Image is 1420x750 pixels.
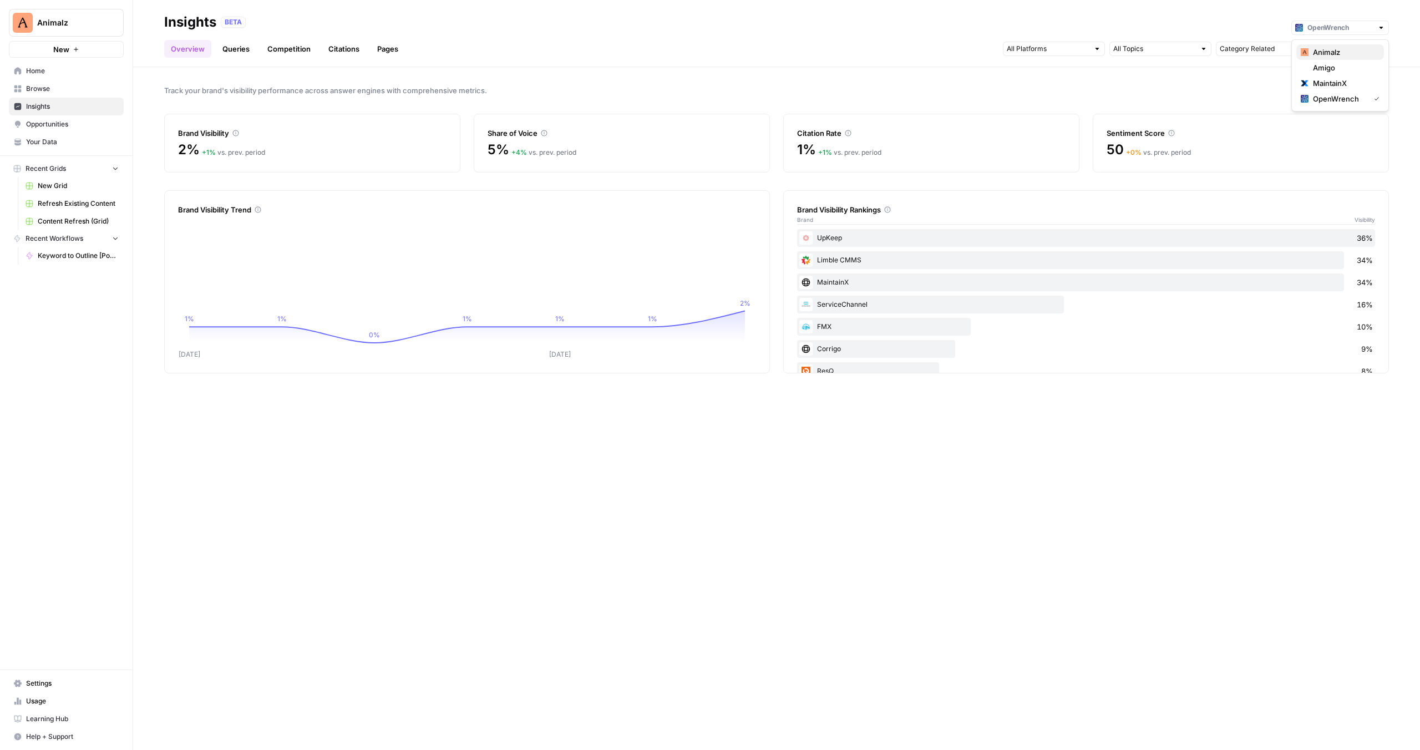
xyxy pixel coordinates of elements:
[1126,148,1142,156] span: + 0 %
[178,128,447,139] div: Brand Visibility
[797,128,1066,139] div: Citation Rate
[202,148,216,156] span: + 1 %
[38,251,119,261] span: Keyword to Outline [Powerstep] (AirOps Builders)
[13,13,33,33] img: Animalz Logo
[1313,93,1365,104] span: OpenWrench
[1126,148,1191,158] div: vs. prev. period
[740,299,750,307] tspan: 2%
[797,229,1375,247] div: UpKeep
[37,17,104,28] span: Animalz
[797,251,1375,269] div: Limble CMMS
[21,212,124,230] a: Content Refresh (Grid)
[9,710,124,728] a: Learning Hub
[26,119,119,129] span: Opportunities
[9,9,124,37] button: Workspace: Animalz
[1107,128,1375,139] div: Sentiment Score
[371,40,405,58] a: Pages
[26,714,119,724] span: Learning Hub
[9,115,124,133] a: Opportunities
[216,40,256,58] a: Queries
[818,148,881,158] div: vs. prev. period
[818,148,832,156] span: + 1 %
[322,40,366,58] a: Citations
[799,254,813,267] img: eyq06ecd38vob3ttrotvumdawkaz
[9,133,124,151] a: Your Data
[1313,62,1375,73] span: Amigo
[1357,299,1373,310] span: 16%
[1007,43,1089,54] input: All Platforms
[369,331,380,339] tspan: 0%
[9,230,124,247] button: Recent Workflows
[164,85,1389,96] span: Track your brand's visibility performance across answer engines with comprehensive metrics.
[9,160,124,177] button: Recent Grids
[9,62,124,80] a: Home
[511,148,576,158] div: vs. prev. period
[797,273,1375,291] div: MaintainX
[164,40,211,58] a: Overview
[277,315,287,323] tspan: 1%
[221,17,246,28] div: BETA
[799,320,813,333] img: dx1ix574yxihqn9kojezaf7ucueb
[1361,343,1373,354] span: 9%
[1357,232,1373,244] span: 36%
[797,318,1375,336] div: FMX
[185,315,194,323] tspan: 1%
[26,164,66,174] span: Recent Grids
[549,350,571,358] tspan: [DATE]
[1301,95,1309,103] img: uzyqfr5zkikkt6brdn0ehgi7jmty
[797,362,1375,380] div: ResQ
[26,732,119,742] span: Help + Support
[1355,215,1375,224] span: Visibility
[797,141,816,159] span: 1%
[797,215,813,224] span: Brand
[38,181,119,191] span: New Grid
[26,84,119,94] span: Browse
[21,195,124,212] a: Refresh Existing Content
[178,141,200,159] span: 2%
[261,40,317,58] a: Competition
[1301,48,1309,56] img: rjbqj4iwo3hhxwxvtosdxh5lbql5
[38,216,119,226] span: Content Refresh (Grid)
[1220,43,1293,54] input: Category Related
[9,41,124,58] button: New
[202,148,265,158] div: vs. prev. period
[26,696,119,706] span: Usage
[463,315,472,323] tspan: 1%
[1107,141,1124,159] span: 50
[488,128,756,139] div: Share of Voice
[21,247,124,265] a: Keyword to Outline [Powerstep] (AirOps Builders)
[797,296,1375,313] div: ServiceChannel
[511,148,527,156] span: + 4 %
[1361,366,1373,377] span: 8%
[797,204,1375,215] div: Brand Visibility Rankings
[178,204,756,215] div: Brand Visibility Trend
[1313,78,1375,89] span: MaintainX
[26,234,83,244] span: Recent Workflows
[648,315,657,323] tspan: 1%
[26,678,119,688] span: Settings
[1301,79,1309,87] img: fvway7fnys9uyq3nrsp43g6qe7rd
[1357,321,1373,332] span: 10%
[38,199,119,209] span: Refresh Existing Content
[1357,277,1373,288] span: 34%
[26,102,119,112] span: Insights
[26,137,119,147] span: Your Data
[555,315,565,323] tspan: 1%
[9,728,124,746] button: Help + Support
[53,44,69,55] span: New
[21,177,124,195] a: New Grid
[9,692,124,710] a: Usage
[1307,22,1373,33] input: OpenWrench
[1357,255,1373,266] span: 34%
[488,141,509,159] span: 5%
[1313,47,1375,58] span: Animalz
[797,340,1375,358] div: Corrigo
[9,98,124,115] a: Insights
[179,350,200,358] tspan: [DATE]
[9,80,124,98] a: Browse
[26,66,119,76] span: Home
[9,675,124,692] a: Settings
[799,298,813,311] img: pb9oxwz4xz5rw12ing5bmxyrs3bg
[799,231,813,245] img: j0n4nj9spordaxbxy3ruusrzow50
[799,364,813,378] img: c1c3vmibsr4332tidoap7ul1a82i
